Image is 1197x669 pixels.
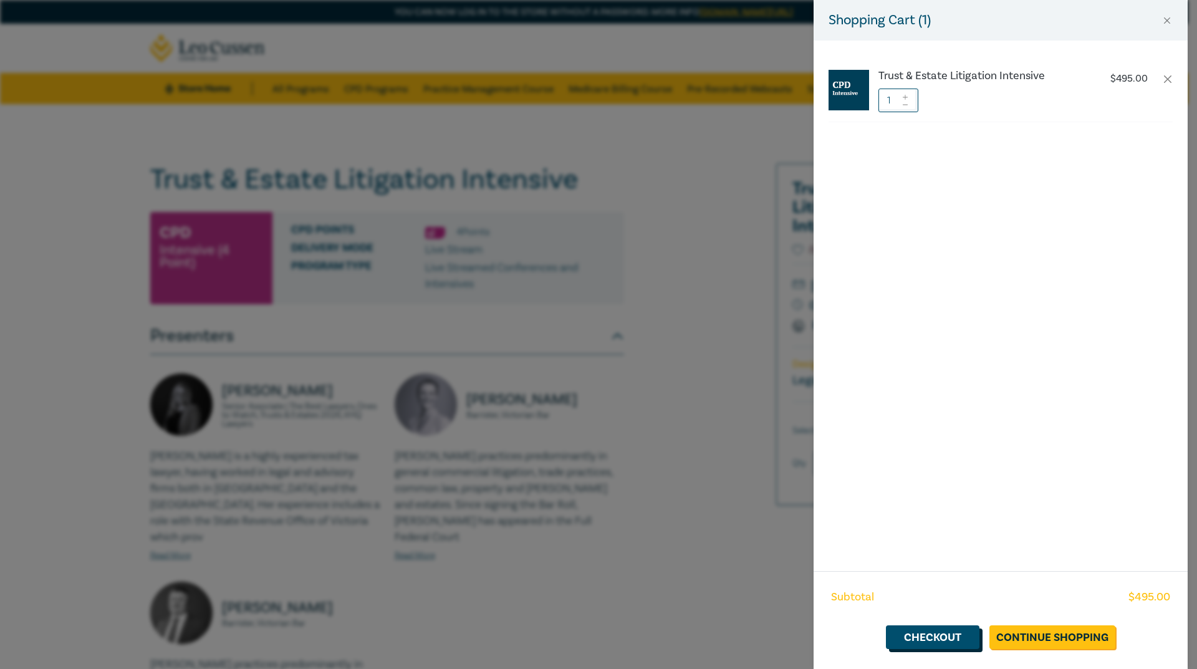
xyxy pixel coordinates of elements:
[1128,589,1170,605] span: $ 495.00
[989,625,1115,649] a: Continue Shopping
[829,10,931,31] h5: Shopping Cart ( 1 )
[878,70,1085,82] a: Trust & Estate Litigation Intensive
[1110,73,1148,85] p: $ 495.00
[886,625,979,649] a: Checkout
[1161,15,1173,26] button: Close
[831,589,874,605] span: Subtotal
[829,70,869,110] img: CPD%20Intensive.jpg
[878,89,918,112] input: 1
